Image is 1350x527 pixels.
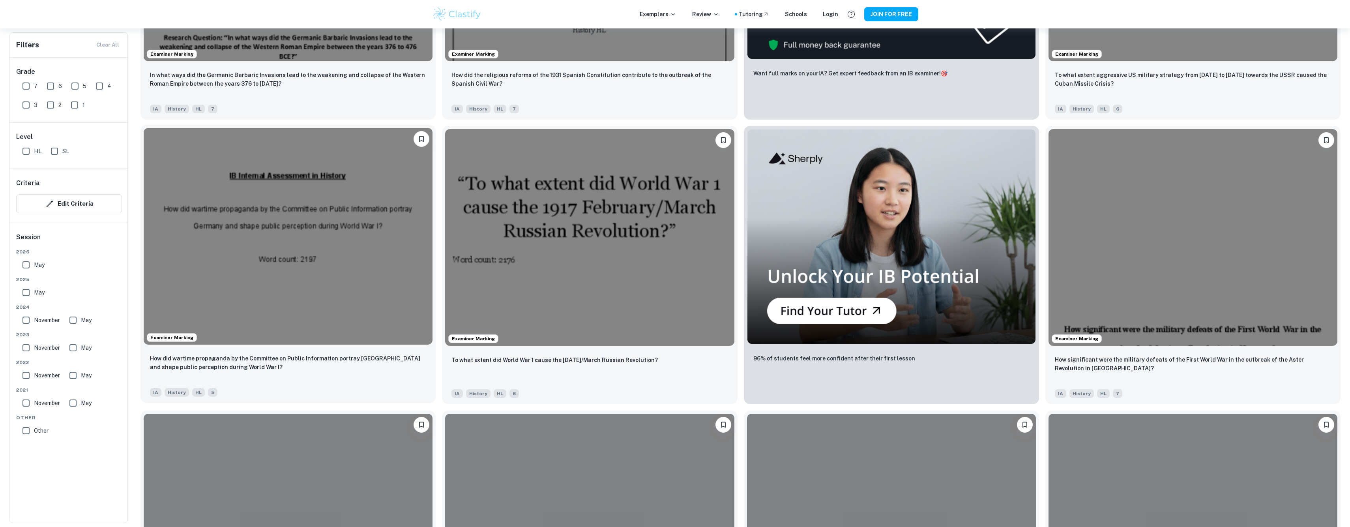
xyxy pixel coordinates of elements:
[715,417,731,433] button: Please log in to bookmark exemplars
[1052,51,1101,58] span: Examiner Marking
[34,261,45,269] span: May
[150,71,426,88] p: In what ways did the Germanic Barbaric Invasions lead to the weakening and collapse of the Wester...
[150,388,161,397] span: IA
[81,343,92,352] span: May
[1069,105,1094,113] span: History
[1055,105,1066,113] span: IA
[844,8,858,21] button: Help and Feedback
[1055,389,1066,398] span: IA
[1113,105,1122,113] span: 6
[753,354,915,363] p: 96% of students feel more confident after their first lesson
[1055,355,1331,373] p: How significant were the military defeats of the First World War in the outbreak of the Aster Rev...
[445,129,734,346] img: History IA example thumbnail: To what extent did World War 1 cause the
[16,132,122,142] h6: Level
[1055,71,1331,88] p: To what extent aggressive US military strategy from 1953 to 1962 towards the USSR caused the Cuba...
[451,389,463,398] span: IA
[823,10,838,19] a: Login
[1017,417,1033,433] button: Please log in to bookmark exemplars
[785,10,807,19] a: Schools
[16,331,122,338] span: 2023
[34,316,60,324] span: November
[16,178,39,188] h6: Criteria
[208,388,217,397] span: 5
[739,10,769,19] a: Tutoring
[16,233,122,248] h6: Session
[34,288,45,297] span: May
[432,6,482,22] img: Clastify logo
[1069,389,1094,398] span: History
[1049,129,1337,346] img: History IA example thumbnail: How significant were the military defeat
[1318,132,1334,148] button: Please log in to bookmark exemplars
[62,147,69,156] span: SL
[1113,389,1122,398] span: 7
[16,304,122,311] span: 2024
[1097,389,1110,398] span: HL
[941,70,947,77] span: 🎯
[34,343,60,352] span: November
[34,371,60,380] span: November
[466,389,491,398] span: History
[449,51,498,58] span: Examiner Marking
[58,101,62,109] span: 2
[509,389,519,398] span: 6
[753,69,947,78] p: Want full marks on your IA ? Get expert feedback from an IB examiner!
[640,10,676,19] p: Exemplars
[165,388,189,397] span: History
[509,105,519,113] span: 7
[16,248,122,255] span: 2026
[58,82,62,90] span: 6
[864,7,918,21] button: JOIN FOR FREE
[81,316,92,324] span: May
[451,356,658,364] p: To what extent did World War 1 cause the 1917 February/March Russian Revolution?
[34,101,37,109] span: 3
[451,71,728,88] p: How did the religious reforms of the 1931 Spanish Constitution contribute to the outbreak of the ...
[494,389,506,398] span: HL
[747,129,1036,344] img: Thumbnail
[81,371,92,380] span: May
[82,101,85,109] span: 1
[1318,417,1334,433] button: Please log in to bookmark exemplars
[150,105,161,113] span: IA
[715,132,731,148] button: Please log in to bookmark exemplars
[16,359,122,366] span: 2022
[147,334,197,341] span: Examiner Marking
[147,51,197,58] span: Examiner Marking
[34,399,60,407] span: November
[144,128,433,345] img: History IA example thumbnail: How did wartime propaganda by the Commit
[83,82,86,90] span: 5
[150,354,426,371] p: How did wartime propaganda by the Committee on Public Information portray Germany and shape publi...
[16,39,39,51] h6: Filters
[192,105,205,113] span: HL
[165,105,189,113] span: History
[1097,105,1110,113] span: HL
[451,105,463,113] span: IA
[414,417,429,433] button: Please log in to bookmark exemplars
[34,82,37,90] span: 7
[494,105,506,113] span: HL
[107,82,111,90] span: 4
[744,126,1039,404] a: Thumbnail96% of students feel more confident after their first lesson
[442,126,737,404] a: Examiner MarkingPlease log in to bookmark exemplarsTo what extent did World War 1 cause the 1917 ...
[466,105,491,113] span: History
[34,147,41,156] span: HL
[140,126,436,404] a: Examiner MarkingPlease log in to bookmark exemplarsHow did wartime propaganda by the Committee on...
[16,414,122,421] span: Other
[208,105,217,113] span: 7
[1045,126,1341,404] a: Examiner MarkingPlease log in to bookmark exemplarsHow significant were the military defeats of t...
[192,388,205,397] span: HL
[692,10,719,19] p: Review
[34,426,49,435] span: Other
[16,276,122,283] span: 2025
[16,194,122,213] button: Edit Criteria
[414,131,429,147] button: Please log in to bookmark exemplars
[16,67,122,77] h6: Grade
[81,399,92,407] span: May
[1052,335,1101,342] span: Examiner Marking
[16,386,122,394] span: 2021
[449,335,498,342] span: Examiner Marking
